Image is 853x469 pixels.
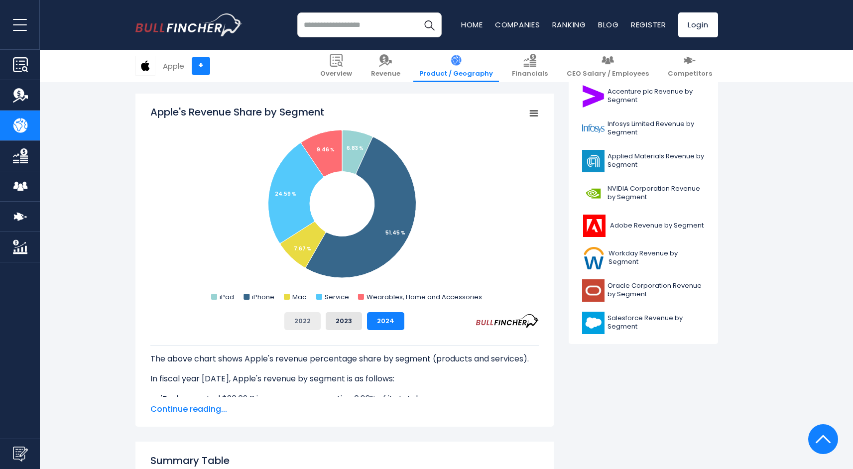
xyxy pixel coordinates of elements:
[662,50,718,82] a: Competitors
[576,212,711,239] a: Adobe Revenue by Segment
[582,117,605,140] img: INFY logo
[413,50,499,82] a: Product / Geography
[567,70,649,78] span: CEO Salary / Employees
[419,70,493,78] span: Product / Geography
[275,190,296,198] tspan: 24.59 %
[192,57,210,75] a: +
[631,19,666,30] a: Register
[512,70,548,78] span: Financials
[324,292,349,302] text: Service
[495,19,540,30] a: Companies
[576,277,711,304] a: Oracle Corporation Revenue by Segment
[608,88,705,105] span: Accenture plc Revenue by Segment
[417,12,442,37] button: Search
[678,12,718,37] a: Login
[385,229,405,236] tspan: 51.45 %
[135,13,243,36] a: Go to homepage
[292,292,306,302] text: Mac
[365,50,406,82] a: Revenue
[582,85,605,108] img: ACN logo
[608,282,705,299] span: Oracle Corporation Revenue by Segment
[608,185,705,202] span: NVIDIA Corporation Revenue by Segment
[347,144,364,152] tspan: 6.83 %
[367,312,404,330] button: 2024
[608,314,705,331] span: Salesforce Revenue by Segment
[294,245,311,252] tspan: 7.67 %
[461,19,483,30] a: Home
[317,146,335,153] tspan: 9.46 %
[326,312,362,330] button: 2023
[366,292,482,302] text: Wearables, Home and Accessories
[136,56,155,75] img: AAPL logo
[552,19,586,30] a: Ranking
[582,312,605,334] img: CRM logo
[163,60,184,72] div: Apple
[582,247,606,269] img: WDAY logo
[608,152,705,169] span: Applied Materials Revenue by Segment
[160,393,178,404] b: iPad
[576,147,711,175] a: Applied Materials Revenue by Segment
[314,50,358,82] a: Overview
[576,115,711,142] a: Infosys Limited Revenue by Segment
[150,393,539,405] li: generated $26.69 B in revenue, representing 6.83% of its total revenue.
[135,13,243,36] img: bullfincher logo
[284,312,321,330] button: 2022
[668,70,712,78] span: Competitors
[320,70,352,78] span: Overview
[598,19,619,30] a: Blog
[150,353,539,365] p: The above chart shows Apple's revenue percentage share by segment (products and services).
[371,70,400,78] span: Revenue
[582,279,605,302] img: ORCL logo
[582,150,605,172] img: AMAT logo
[252,292,274,302] text: iPhone
[582,182,605,205] img: NVDA logo
[610,222,704,230] span: Adobe Revenue by Segment
[608,120,705,137] span: Infosys Limited Revenue by Segment
[150,105,539,304] svg: Apple's Revenue Share by Segment
[506,50,554,82] a: Financials
[576,83,711,110] a: Accenture plc Revenue by Segment
[150,105,324,119] tspan: Apple's Revenue Share by Segment
[220,292,234,302] text: iPad
[150,403,539,415] span: Continue reading...
[561,50,655,82] a: CEO Salary / Employees
[609,249,704,266] span: Workday Revenue by Segment
[576,244,711,272] a: Workday Revenue by Segment
[150,373,539,385] p: In fiscal year [DATE], Apple's revenue by segment is as follows:
[576,180,711,207] a: NVIDIA Corporation Revenue by Segment
[576,309,711,337] a: Salesforce Revenue by Segment
[582,215,607,237] img: ADBE logo
[150,453,539,468] h2: Summary Table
